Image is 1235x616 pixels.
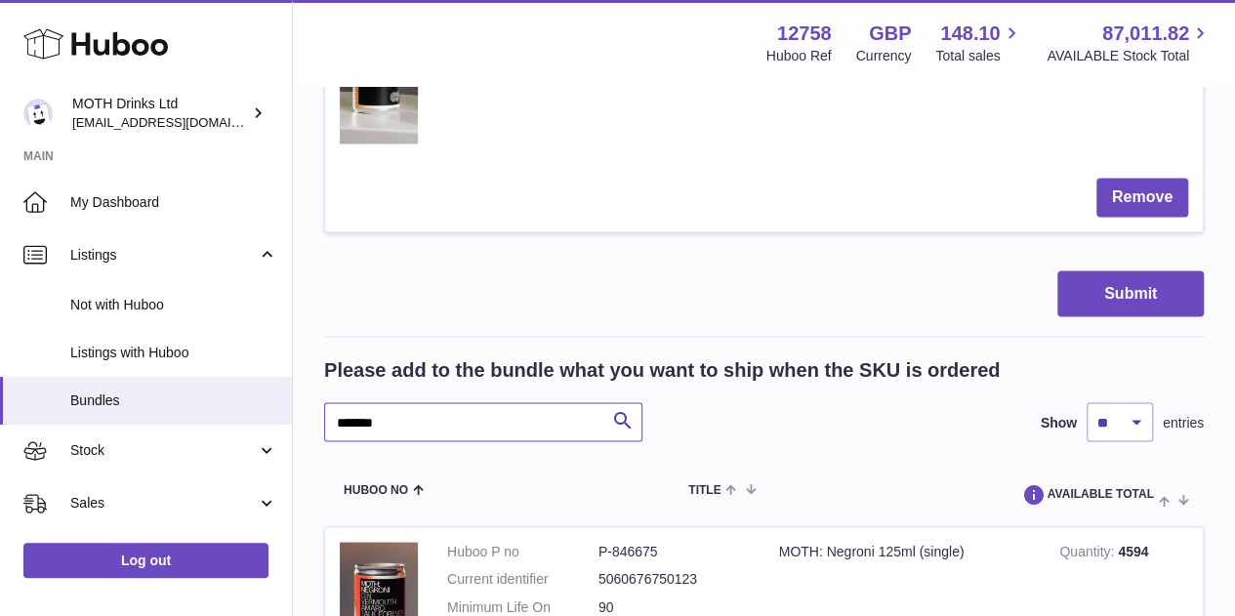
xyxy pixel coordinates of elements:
[1059,543,1118,563] strong: Quantity
[70,494,257,513] span: Sales
[70,441,257,460] span: Stock
[1057,270,1204,316] button: Submit
[1047,47,1212,65] span: AVAILABLE Stock Total
[940,21,1000,47] span: 148.10
[70,344,277,362] span: Listings with Huboo
[869,21,911,47] strong: GBP
[766,47,832,65] div: Huboo Ref
[70,246,257,265] span: Listings
[1041,413,1077,431] label: Show
[598,542,750,560] dd: P-846675
[344,483,408,496] span: Huboo no
[1047,21,1212,65] a: 87,011.82 AVAILABLE Stock Total
[72,114,287,130] span: [EMAIL_ADDRESS][DOMAIN_NAME]
[70,296,277,314] span: Not with Huboo
[70,391,277,410] span: Bundles
[1096,178,1188,218] button: Remove
[70,193,277,212] span: My Dashboard
[1163,413,1204,431] span: entries
[23,99,53,128] img: orders@mothdrinks.com
[447,542,598,560] dt: Huboo P no
[598,569,750,588] dd: 5060676750123
[324,356,1000,383] h2: Please add to the bundle what you want to ship when the SKU is ordered
[935,47,1022,65] span: Total sales
[447,569,598,588] dt: Current identifier
[777,21,832,47] strong: 12758
[23,543,268,578] a: Log out
[935,21,1022,65] a: 148.10 Total sales
[1102,21,1189,47] span: 87,011.82
[1015,480,1154,506] span: AVAILABLE Total
[856,47,912,65] div: Currency
[688,483,720,496] span: Title
[72,95,248,132] div: MOTH Drinks Ltd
